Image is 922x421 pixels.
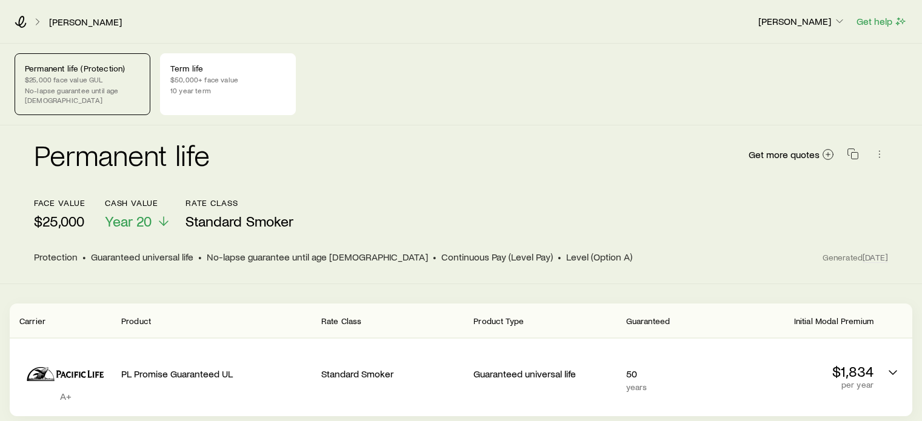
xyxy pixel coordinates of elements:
[25,64,140,73] p: Permanent life (Protection)
[473,368,616,380] p: Guaranteed universal life
[321,316,362,326] span: Rate Class
[626,316,670,326] span: Guaranteed
[19,390,112,402] p: A+
[105,213,152,230] span: Year 20
[558,251,561,263] span: •
[731,363,874,380] p: $1,834
[34,198,85,208] p: face value
[441,251,553,263] span: Continuous Pay (Level Pay)
[34,251,78,263] span: Protection
[25,85,140,105] p: No-lapse guarantee until age [DEMOGRAPHIC_DATA]
[105,198,171,230] button: Cash ValueYear 20
[82,251,86,263] span: •
[198,251,202,263] span: •
[207,251,428,263] span: No-lapse guarantee until age [DEMOGRAPHIC_DATA]
[19,316,45,326] span: Carrier
[160,53,296,115] a: Term life$50,000+ face value10 year term
[794,316,874,326] span: Initial Modal Premium
[321,368,464,380] p: Standard Smoker
[566,251,632,263] span: Level (Option A)
[626,368,721,380] p: 50
[170,85,286,95] p: 10 year term
[856,15,907,28] button: Get help
[758,15,846,27] p: [PERSON_NAME]
[105,198,171,208] p: Cash Value
[121,368,312,380] p: PL Promise Guaranteed UL
[91,251,193,263] span: Guaranteed universal life
[626,382,721,392] p: years
[863,252,888,263] span: [DATE]
[170,64,286,73] p: Term life
[15,53,150,115] a: Permanent life (Protection)$25,000 face value GULNo-lapse guarantee until age [DEMOGRAPHIC_DATA]
[185,213,293,230] span: Standard Smoker
[473,316,524,326] span: Product Type
[170,75,286,84] p: $50,000+ face value
[25,75,140,84] p: $25,000 face value GUL
[748,148,835,162] a: Get more quotes
[823,252,888,263] span: Generated
[121,316,151,326] span: Product
[758,15,846,29] button: [PERSON_NAME]
[433,251,436,263] span: •
[749,150,820,159] span: Get more quotes
[185,198,293,230] button: Rate ClassStandard Smoker
[48,16,122,28] a: [PERSON_NAME]
[34,140,210,169] h2: Permanent life
[34,213,85,230] p: $25,000
[10,303,912,416] div: Permanent quotes
[731,380,874,390] p: per year
[185,198,293,208] p: Rate Class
